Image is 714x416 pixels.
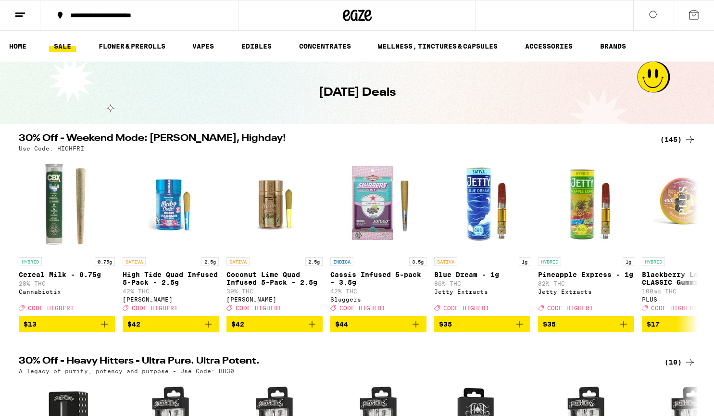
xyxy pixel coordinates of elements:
[330,296,426,303] div: Sluggers
[651,305,697,311] span: CODE HIGHFRI
[642,257,665,266] p: HYBRID
[19,356,649,368] h2: 30% Off - Heavy Hitters - Ultra Pure. Ultra Potent.
[123,316,219,332] button: Add to bag
[226,316,323,332] button: Add to bag
[543,320,556,328] span: $35
[335,320,348,328] span: $44
[226,156,323,316] a: Open page for Coconut Lime Quad Infused 5-Pack - 2.5g from Jeeter
[434,156,530,316] a: Open page for Blue Dream - 1g from Jetty Extracts
[330,316,426,332] button: Add to bag
[123,296,219,303] div: [PERSON_NAME]
[538,257,561,266] p: HYBRID
[305,257,323,266] p: 2.5g
[294,40,356,52] a: CONCENTRATES
[28,305,74,311] span: CODE HIGHFRI
[19,280,115,287] p: 28% THC
[660,134,696,145] a: (145)
[123,156,219,252] img: Jeeter - High Tide Quad Infused 5-Pack - 2.5g
[330,156,426,316] a: Open page for Cassis Infused 5-pack - 3.5g from Sluggers
[443,305,489,311] span: CODE HIGHFRI
[236,305,282,311] span: CODE HIGHFRI
[319,85,396,101] h1: [DATE] Deals
[538,156,634,252] img: Jetty Extracts - Pineapple Express - 1g
[226,257,250,266] p: SATIVA
[373,40,502,52] a: WELLNESS, TINCTURES & CAPSULES
[434,257,457,266] p: SATIVA
[127,320,140,328] span: $42
[49,40,76,52] a: SALE
[19,145,84,151] p: Use Code: HIGHFRI
[330,257,353,266] p: INDICA
[434,289,530,295] div: Jetty Extracts
[595,40,631,52] a: BRANDS
[226,296,323,303] div: [PERSON_NAME]
[519,257,530,266] p: 1g
[330,271,426,286] p: Cassis Infused 5-pack - 3.5g
[188,40,219,52] a: VAPES
[231,320,244,328] span: $42
[434,316,530,332] button: Add to bag
[226,271,323,286] p: Coconut Lime Quad Infused 5-Pack - 2.5g
[339,305,386,311] span: CODE HIGHFRI
[538,271,634,278] p: Pineapple Express - 1g
[434,280,530,287] p: 86% THC
[24,320,37,328] span: $13
[439,320,452,328] span: $35
[201,257,219,266] p: 2.5g
[623,257,634,266] p: 1g
[19,271,115,278] p: Cereal Milk - 0.75g
[330,288,426,294] p: 42% THC
[664,356,696,368] a: (10)
[132,305,178,311] span: CODE HIGHFRI
[330,156,426,252] img: Sluggers - Cassis Infused 5-pack - 3.5g
[538,316,634,332] button: Add to bag
[123,156,219,316] a: Open page for High Tide Quad Infused 5-Pack - 2.5g from Jeeter
[123,271,219,286] p: High Tide Quad Infused 5-Pack - 2.5g
[538,156,634,316] a: Open page for Pineapple Express - 1g from Jetty Extracts
[19,257,42,266] p: HYBRID
[237,40,276,52] a: EDIBLES
[19,289,115,295] div: Cannabiotix
[19,368,234,374] p: A legacy of purity, potency and purpose - Use Code: HH30
[409,257,426,266] p: 3.5g
[123,288,219,294] p: 42% THC
[95,257,115,266] p: 0.75g
[94,40,170,52] a: FLOWER & PREROLLS
[123,257,146,266] p: SATIVA
[19,134,649,145] h2: 30% Off - Weekend Mode: [PERSON_NAME], Highday!
[226,156,323,252] img: Jeeter - Coconut Lime Quad Infused 5-Pack - 2.5g
[19,156,115,316] a: Open page for Cereal Milk - 0.75g from Cannabiotix
[19,316,115,332] button: Add to bag
[520,40,577,52] a: ACCESSORIES
[647,320,660,328] span: $17
[547,305,593,311] span: CODE HIGHFRI
[4,40,31,52] a: HOME
[226,288,323,294] p: 39% THC
[19,156,115,252] img: Cannabiotix - Cereal Milk - 0.75g
[434,156,530,252] img: Jetty Extracts - Blue Dream - 1g
[538,289,634,295] div: Jetty Extracts
[434,271,530,278] p: Blue Dream - 1g
[538,280,634,287] p: 82% THC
